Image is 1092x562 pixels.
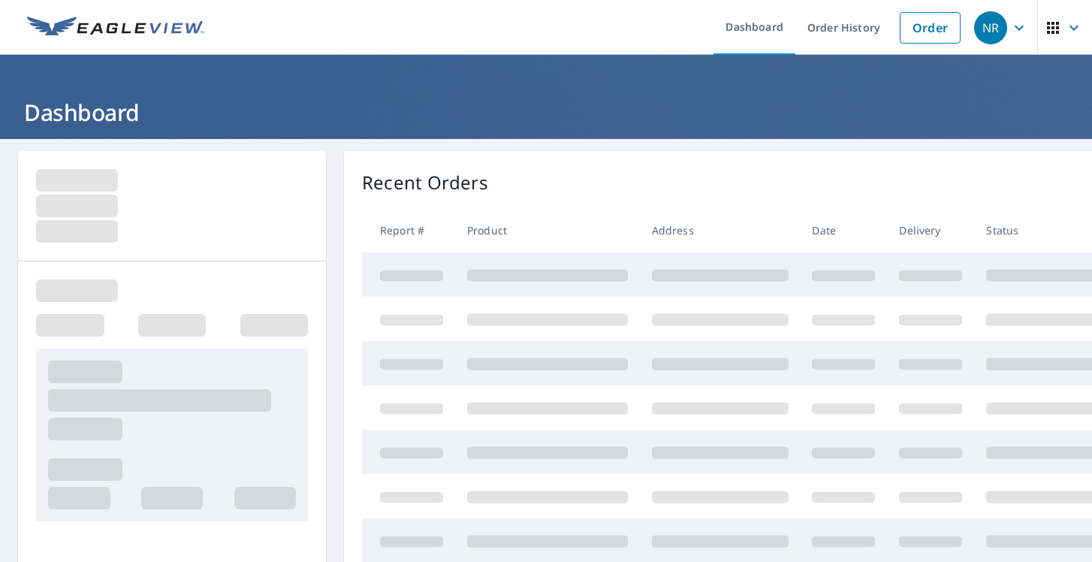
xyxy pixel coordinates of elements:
[900,12,961,44] a: Order
[18,97,1074,128] h1: Dashboard
[887,208,974,252] th: Delivery
[27,17,204,39] img: EV Logo
[640,208,801,252] th: Address
[362,169,488,196] p: Recent Orders
[800,208,887,252] th: Date
[362,208,455,252] th: Report #
[974,11,1007,44] div: NR
[455,208,640,252] th: Product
